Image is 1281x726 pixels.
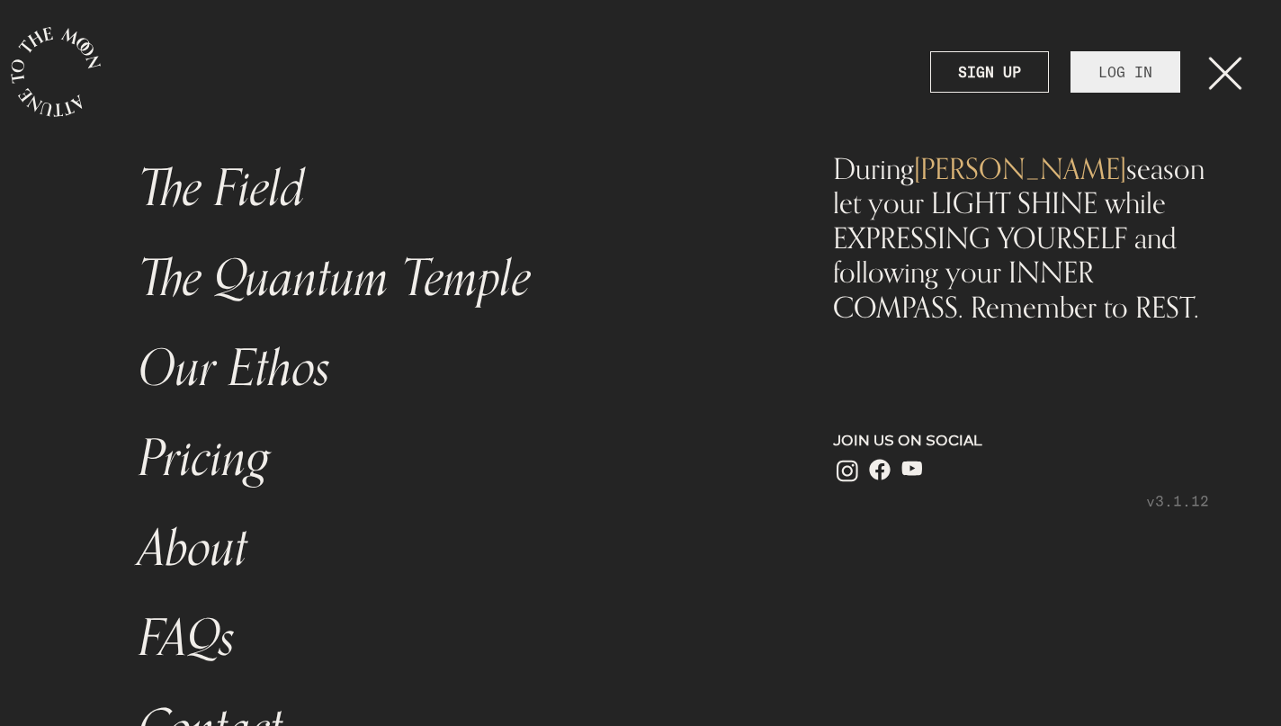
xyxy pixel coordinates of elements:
[833,151,1209,324] div: During season let your LIGHT SHINE while EXPRESSING YOURSELF and following your INNER COMPASS. Re...
[930,51,1049,93] a: SIGN UP
[1070,51,1180,93] a: LOG IN
[833,430,1209,452] p: JOIN US ON SOCIAL
[128,504,768,594] a: About
[833,490,1209,512] p: v3.1.12
[128,414,768,504] a: Pricing
[958,61,1021,83] strong: SIGN UP
[128,594,768,684] a: FAQs
[128,324,768,414] a: Our Ethos
[914,150,1126,186] span: [PERSON_NAME]
[128,234,768,324] a: The Quantum Temple
[128,144,768,234] a: The Field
